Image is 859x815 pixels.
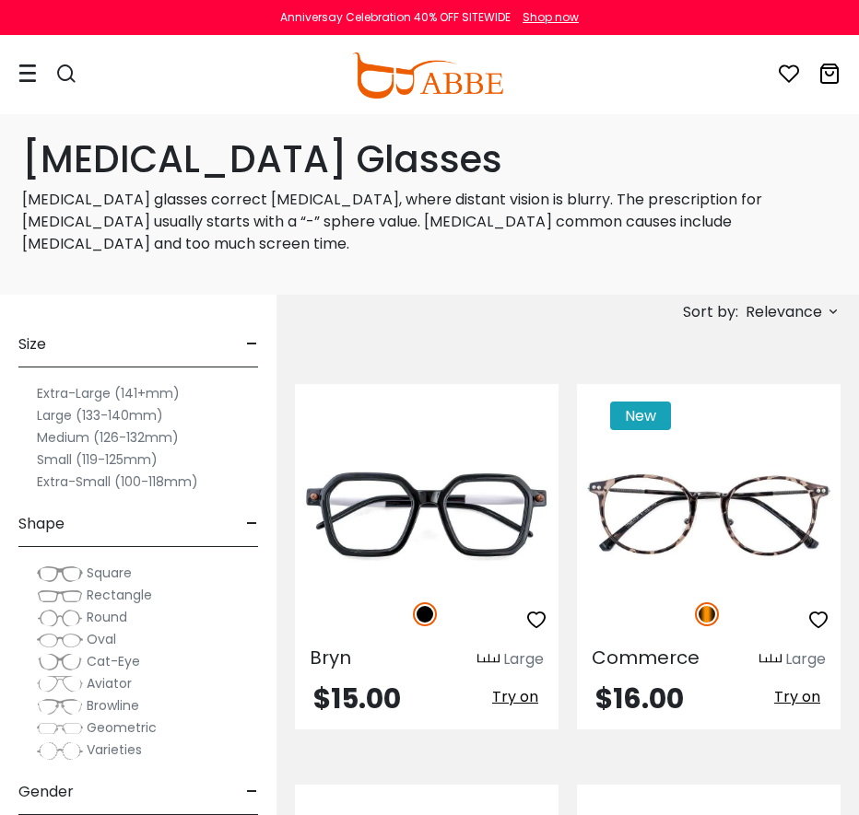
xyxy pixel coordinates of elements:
[477,653,500,667] img: size ruler
[246,770,258,814] span: -
[87,586,152,604] span: Rectangle
[577,450,841,582] img: Tortoise Commerce - TR ,Adjust Nose Pads
[683,301,738,322] span: Sort by:
[280,9,511,26] div: Anniversay Celebration 40% OFF SITEWIDE
[37,653,83,671] img: Cat-Eye.png
[610,402,671,430] span: New
[295,450,559,582] img: Black Bryn - Acetate ,Universal Bridge Fit
[87,630,116,648] span: Oval
[769,685,826,709] button: Try on
[87,608,127,626] span: Round
[595,679,684,718] span: $16.00
[523,9,579,26] div: Shop now
[37,741,83,761] img: Varieties.png
[22,189,837,255] p: [MEDICAL_DATA] glasses correct [MEDICAL_DATA], where distant vision is blurry. The prescription f...
[313,679,401,718] span: $15.00
[37,426,179,448] label: Medium (126-132mm)
[513,9,579,25] a: Shop now
[310,645,351,670] span: Bryn
[18,322,46,367] span: Size
[774,686,820,707] span: Try on
[37,565,83,583] img: Square.png
[246,322,258,367] span: -
[37,675,83,693] img: Aviator.png
[746,296,822,329] span: Relevance
[87,718,157,737] span: Geometric
[759,653,782,667] img: size ruler
[22,137,837,181] h1: [MEDICAL_DATA] Glasses
[87,740,142,759] span: Varieties
[37,631,83,649] img: Oval.png
[487,685,544,709] button: Try on
[18,502,65,546] span: Shape
[37,697,83,716] img: Browline.png
[492,686,538,707] span: Try on
[87,564,132,582] span: Square
[37,404,163,426] label: Large (133-140mm)
[413,602,437,626] img: Black
[503,648,544,670] div: Large
[87,652,140,670] span: Cat-Eye
[37,609,83,627] img: Round.png
[37,382,180,404] label: Extra-Large (141+mm)
[37,448,158,471] label: Small (119-125mm)
[695,602,719,626] img: Tortoise
[18,770,74,814] span: Gender
[785,648,826,670] div: Large
[246,502,258,546] span: -
[87,696,139,715] span: Browline
[592,645,700,670] span: Commerce
[37,471,198,493] label: Extra-Small (100-118mm)
[37,587,83,605] img: Rectangle.png
[87,674,132,693] span: Aviator
[352,52,503,99] img: abbeglasses.com
[37,719,83,738] img: Geometric.png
